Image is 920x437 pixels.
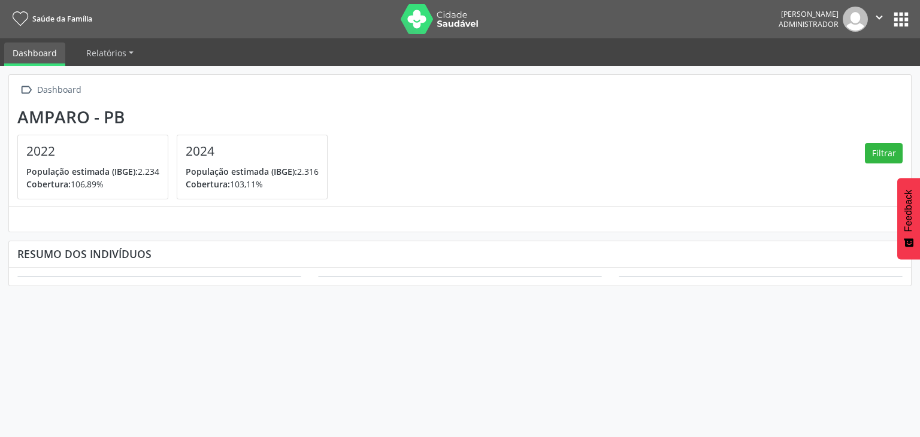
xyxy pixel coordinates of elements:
span: Relatórios [86,47,126,59]
p: 106,89% [26,178,159,190]
p: 2.234 [26,165,159,178]
button: Filtrar [865,143,903,163]
i:  [873,11,886,24]
span: Cobertura: [26,178,71,190]
h4: 2022 [26,144,159,159]
span: População estimada (IBGE): [26,166,138,177]
span: Saúde da Família [32,14,92,24]
i:  [17,81,35,99]
button: Feedback - Mostrar pesquisa [897,178,920,259]
div: Amparo - PB [17,107,336,127]
img: img [843,7,868,32]
a: Saúde da Família [8,9,92,29]
a:  Dashboard [17,81,83,99]
p: 103,11% [186,178,319,190]
span: Administrador [779,19,839,29]
button: apps [891,9,912,30]
p: 2.316 [186,165,319,178]
h4: 2024 [186,144,319,159]
div: [PERSON_NAME] [779,9,839,19]
div: Dashboard [35,81,83,99]
span: População estimada (IBGE): [186,166,297,177]
a: Relatórios [78,43,142,63]
span: Feedback [903,190,914,232]
span: Cobertura: [186,178,230,190]
div: Resumo dos indivíduos [17,247,903,260]
a: Dashboard [4,43,65,66]
button:  [868,7,891,32]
